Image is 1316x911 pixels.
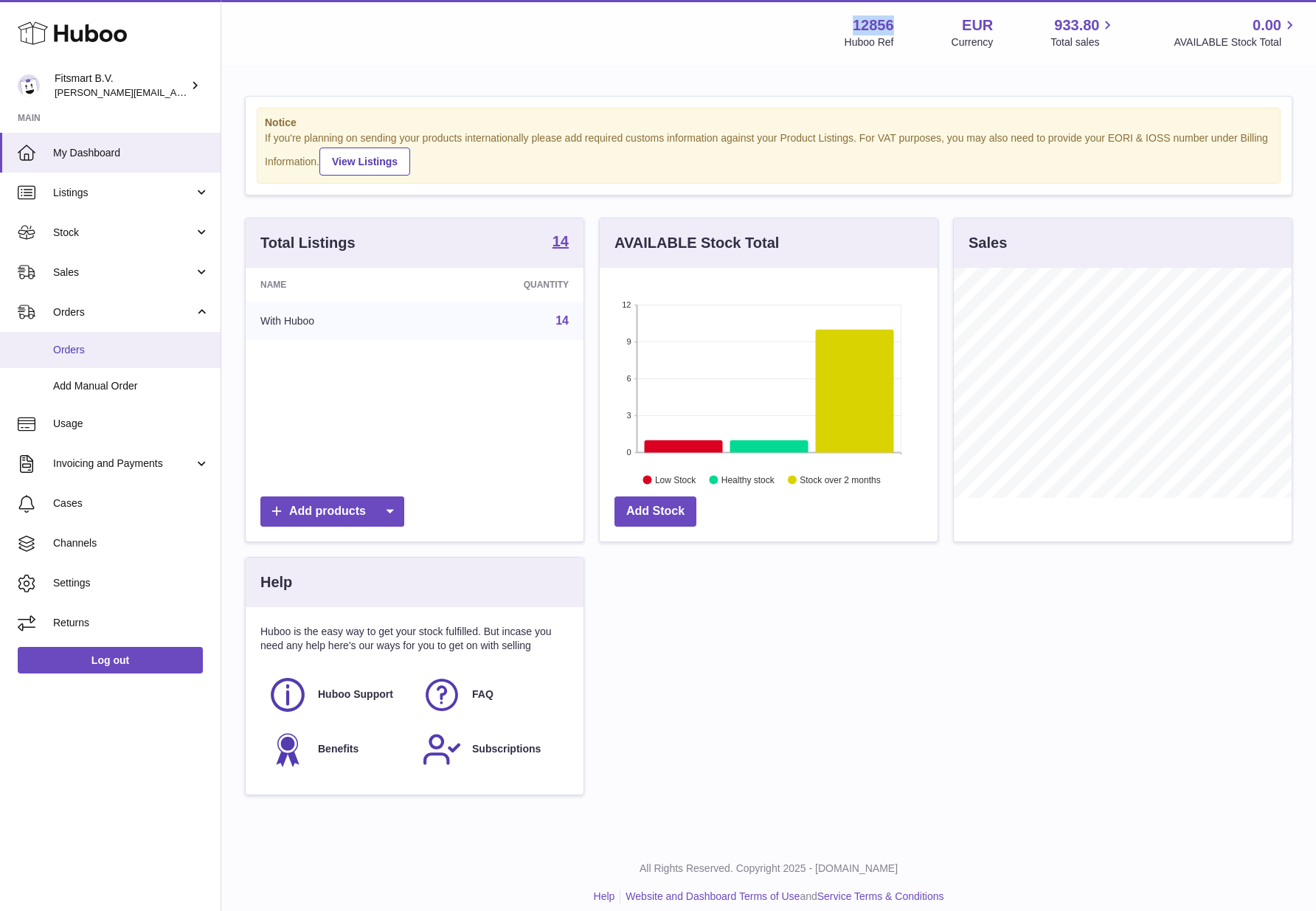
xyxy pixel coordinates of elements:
span: Invoicing and Payments [53,457,194,471]
th: Quantity [424,268,583,302]
span: My Dashboard [53,146,209,160]
div: Fitsmart B.V. [55,72,187,100]
strong: Notice [265,116,1272,130]
span: Channels [53,536,209,550]
span: Usage [53,417,209,431]
li: and [620,890,943,904]
a: Service Terms & Conditions [817,890,944,902]
strong: EUR [962,15,993,35]
a: Subscriptions [422,730,561,769]
text: 3 [626,411,631,420]
span: 0.00 [1253,15,1281,35]
span: Cases [53,496,209,510]
span: Subscriptions [472,742,541,756]
strong: 14 [553,234,569,249]
text: Healthy stock [721,474,775,485]
text: 9 [626,337,631,346]
a: Add Stock [614,496,696,527]
td: With Huboo [246,302,424,340]
div: Huboo Ref [845,35,894,49]
a: Huboo Support [268,675,407,715]
span: Returns [53,616,209,630]
div: If you're planning on sending your products internationally please add required customs informati... [265,131,1272,176]
span: [PERSON_NAME][EMAIL_ADDRESS][DOMAIN_NAME] [55,86,296,98]
span: AVAILABLE Stock Total [1174,35,1298,49]
text: 12 [622,300,631,309]
text: Stock over 2 months [800,474,880,485]
a: FAQ [422,675,561,715]
h3: AVAILABLE Stock Total [614,233,779,253]
th: Name [246,268,424,302]
a: 933.80 Total sales [1050,15,1116,49]
span: Sales [53,266,194,280]
strong: 12856 [853,15,894,35]
h3: Sales [969,233,1007,253]
img: jonathan@leaderoo.com [18,75,40,97]
a: Website and Dashboard Terms of Use [626,890,800,902]
a: 14 [553,234,569,252]
span: Settings [53,576,209,590]
a: 14 [555,314,569,327]
span: Total sales [1050,35,1116,49]
span: Listings [53,186,194,200]
a: Benefits [268,730,407,769]
span: Huboo Support [318,687,393,702]
span: Benefits [318,742,359,756]
a: Add products [260,496,404,527]
p: All Rights Reserved. Copyright 2025 - [DOMAIN_NAME] [233,862,1304,876]
span: Add Manual Order [53,379,209,393]
h3: Help [260,572,292,592]
div: Currency [952,35,994,49]
a: 0.00 AVAILABLE Stock Total [1174,15,1298,49]
text: Low Stock [655,474,696,485]
p: Huboo is the easy way to get your stock fulfilled. But incase you need any help here's our ways f... [260,625,569,653]
span: Orders [53,305,194,319]
a: Log out [18,647,203,673]
a: View Listings [319,148,410,176]
h3: Total Listings [260,233,356,253]
text: 0 [626,448,631,457]
span: FAQ [472,687,493,702]
a: Help [594,890,615,902]
span: Orders [53,343,209,357]
text: 6 [626,374,631,383]
span: Stock [53,226,194,240]
span: 933.80 [1054,15,1099,35]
